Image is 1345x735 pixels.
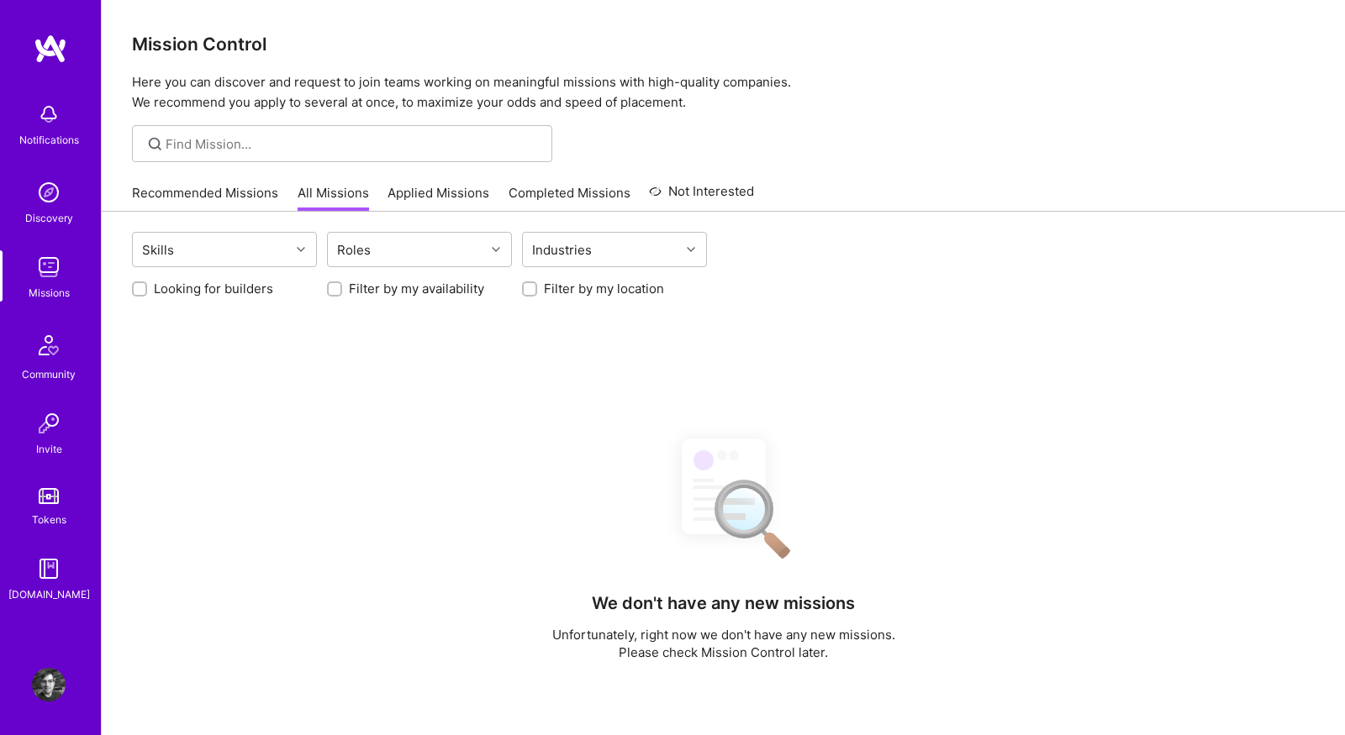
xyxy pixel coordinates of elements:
[28,668,70,701] a: User Avatar
[29,284,70,302] div: Missions
[32,250,66,284] img: teamwork
[32,97,66,131] img: bell
[687,245,695,254] i: icon Chevron
[652,423,795,570] img: No Results
[544,280,664,297] label: Filter by my location
[32,511,66,528] div: Tokens
[25,209,73,227] div: Discovery
[333,238,375,262] div: Roles
[132,184,278,212] a: Recommended Missions
[349,280,484,297] label: Filter by my availability
[132,34,1315,55] h3: Mission Control
[32,176,66,209] img: discovery
[8,585,90,603] div: [DOMAIN_NAME]
[649,181,754,212] a: Not Interested
[297,245,305,254] i: icon Chevron
[388,184,489,212] a: Applied Missions
[29,325,69,365] img: Community
[528,238,596,262] div: Industries
[154,280,273,297] label: Looking for builders
[22,365,76,383] div: Community
[39,488,59,504] img: tokens
[492,245,500,254] i: icon Chevron
[552,643,895,661] p: Please check Mission Control later.
[36,440,62,458] div: Invite
[145,134,165,154] i: icon SearchGrey
[138,238,178,262] div: Skills
[552,626,895,643] p: Unfortunately, right now we don't have any new missions.
[166,135,540,153] input: Find Mission...
[34,34,67,64] img: logo
[298,184,369,212] a: All Missions
[32,668,66,701] img: User Avatar
[509,184,630,212] a: Completed Missions
[592,593,855,613] h4: We don't have any new missions
[32,552,66,585] img: guide book
[19,131,79,149] div: Notifications
[32,407,66,440] img: Invite
[132,72,1315,113] p: Here you can discover and request to join teams working on meaningful missions with high-quality ...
